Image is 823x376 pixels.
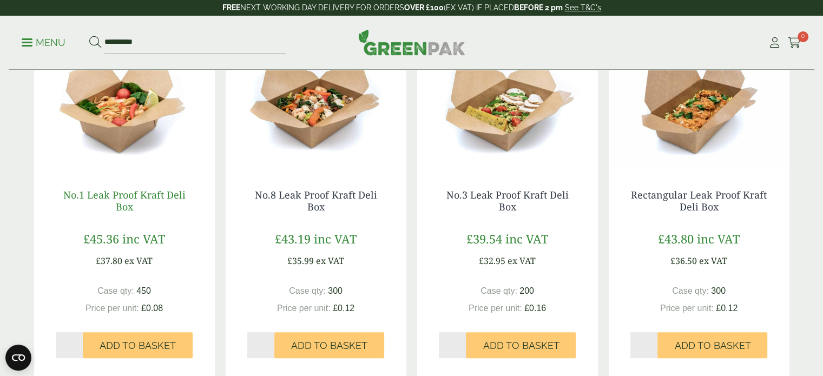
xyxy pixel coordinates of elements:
[122,230,165,247] span: inc VAT
[34,32,215,168] img: kraft deli box
[333,304,354,313] span: £0.12
[519,286,534,295] span: 200
[699,255,727,267] span: ex VAT
[97,286,134,295] span: Case qty:
[469,304,522,313] span: Price per unit:
[136,286,151,295] span: 450
[631,188,767,213] a: Rectangular Leak Proof Kraft Deli Box
[505,230,548,247] span: inc VAT
[479,255,505,267] span: £32.95
[83,332,193,358] button: Add to Basket
[660,304,714,313] span: Price per unit:
[404,3,444,12] strong: OVER £100
[275,230,311,247] span: £43.19
[657,332,767,358] button: Add to Basket
[565,3,601,12] a: See T&C's
[697,230,740,247] span: inc VAT
[96,255,122,267] span: £37.80
[63,188,186,213] a: No.1 Leak Proof Kraft Deli Box
[358,29,465,55] img: GreenPak Supplies
[314,230,357,247] span: inc VAT
[85,304,139,313] span: Price per unit:
[328,286,343,295] span: 300
[141,304,163,313] span: £0.08
[446,188,569,213] a: No.3 Leak Proof Kraft Deli Box
[22,36,65,49] p: Menu
[798,31,808,42] span: 0
[291,340,367,352] span: Add to Basket
[670,255,697,267] span: £36.50
[466,332,576,358] button: Add to Basket
[711,286,726,295] span: 300
[274,332,384,358] button: Add to Basket
[222,3,240,12] strong: FREE
[788,35,801,51] a: 0
[768,37,781,48] i: My Account
[417,32,598,168] img: No 3 Deli Box with Pasta Pesto Chicken Salad
[514,3,563,12] strong: BEFORE 2 pm
[524,304,546,313] span: £0.16
[277,304,331,313] span: Price per unit:
[316,255,344,267] span: ex VAT
[100,340,176,352] span: Add to Basket
[716,304,738,313] span: £0.12
[480,286,517,295] span: Case qty:
[672,286,709,295] span: Case qty:
[674,340,750,352] span: Add to Basket
[289,286,326,295] span: Case qty:
[609,32,789,168] img: Rectangle Deli Box with Chicken Curry
[483,340,559,352] span: Add to Basket
[226,32,406,168] img: No 8 Deli Box with Prawn Chicken Stir Fry
[658,230,694,247] span: £43.80
[83,230,119,247] span: £45.36
[508,255,536,267] span: ex VAT
[255,188,377,213] a: No.8 Leak Proof Kraft Deli Box
[124,255,153,267] span: ex VAT
[22,36,65,47] a: Menu
[788,37,801,48] i: Cart
[466,230,502,247] span: £39.54
[287,255,314,267] span: £35.99
[5,345,31,371] button: Open CMP widget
